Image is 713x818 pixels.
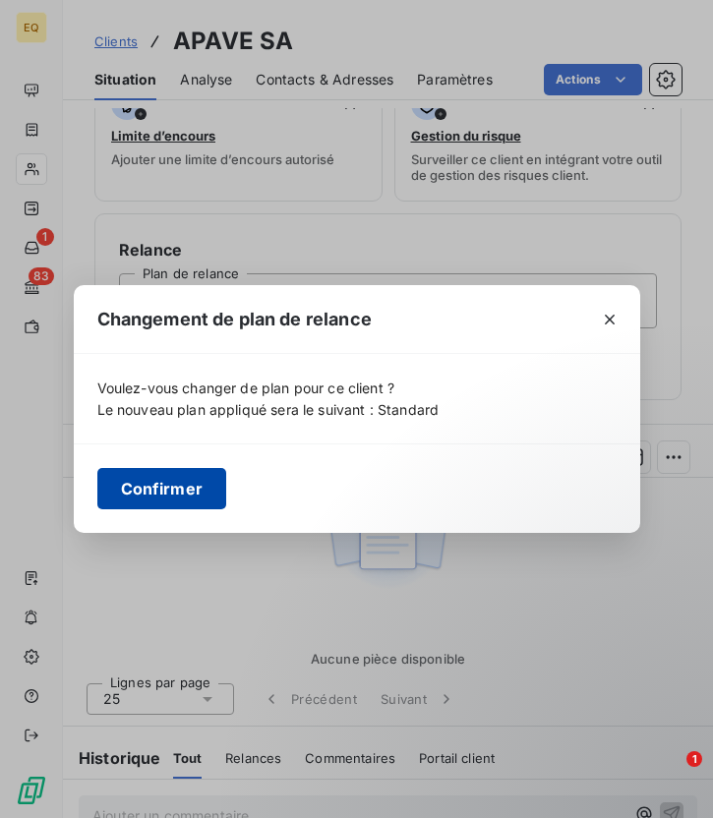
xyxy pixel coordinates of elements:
[686,751,702,767] span: 1
[646,751,693,798] iframe: Intercom live chat
[97,378,395,398] span: Voulez-vous changer de plan pour ce client ?
[97,468,227,509] button: Confirmer
[320,627,713,765] iframe: Intercom notifications message
[97,306,372,332] span: Changement de plan de relance
[97,399,440,420] span: Le nouveau plan appliqué sera le suivant : Standard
